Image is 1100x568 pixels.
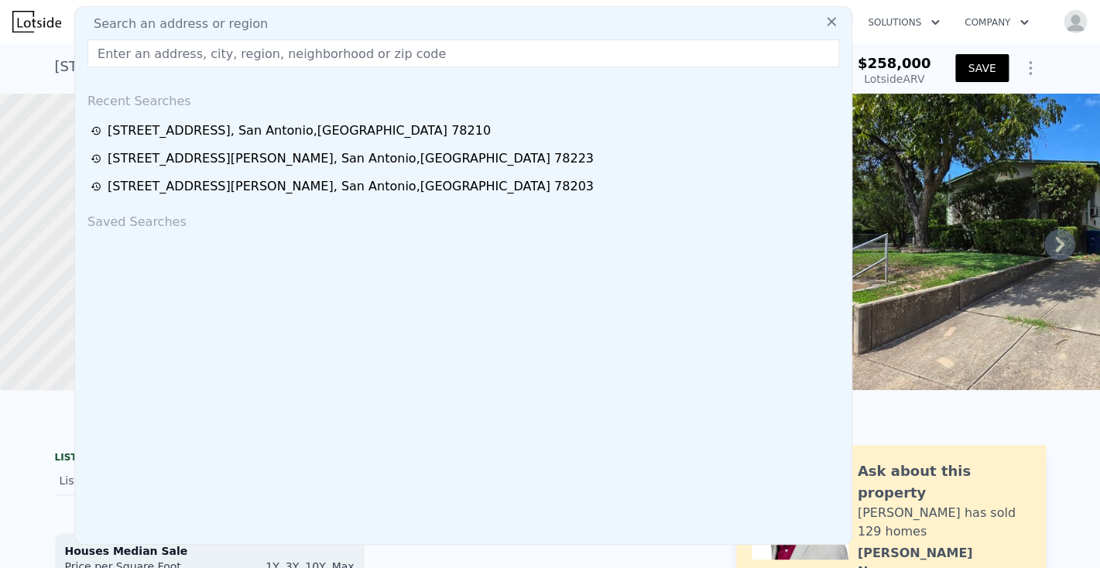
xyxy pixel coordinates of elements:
[1015,53,1046,84] button: Show Options
[60,473,197,488] div: Listed
[108,121,491,140] div: [STREET_ADDRESS] , San Antonio , [GEOGRAPHIC_DATA] 78210
[91,121,841,140] a: [STREET_ADDRESS], San Antonio,[GEOGRAPHIC_DATA] 78210
[955,54,1008,82] button: SAVE
[87,39,839,67] input: Enter an address, city, region, neighborhood or zip code
[91,177,841,196] a: [STREET_ADDRESS][PERSON_NAME], San Antonio,[GEOGRAPHIC_DATA] 78203
[12,11,61,33] img: Lotside
[858,55,931,71] span: $258,000
[858,504,1030,541] div: [PERSON_NAME] has sold 129 homes
[855,9,952,36] button: Solutions
[108,177,594,196] div: [STREET_ADDRESS][PERSON_NAME] , San Antonio , [GEOGRAPHIC_DATA] 78203
[81,200,845,238] div: Saved Searches
[65,543,355,559] div: Houses Median Sale
[81,80,845,117] div: Recent Searches
[81,15,268,33] span: Search an address or region
[858,71,931,87] div: Lotside ARV
[1063,9,1088,34] img: avatar
[858,460,1030,504] div: Ask about this property
[91,149,841,168] a: [STREET_ADDRESS][PERSON_NAME], San Antonio,[GEOGRAPHIC_DATA] 78223
[55,451,365,467] div: LISTING & SALE HISTORY
[952,9,1041,36] button: Company
[55,56,490,77] div: [STREET_ADDRESS] , San Antonio , [GEOGRAPHIC_DATA] 78210
[108,149,594,168] div: [STREET_ADDRESS][PERSON_NAME] , San Antonio , [GEOGRAPHIC_DATA] 78223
